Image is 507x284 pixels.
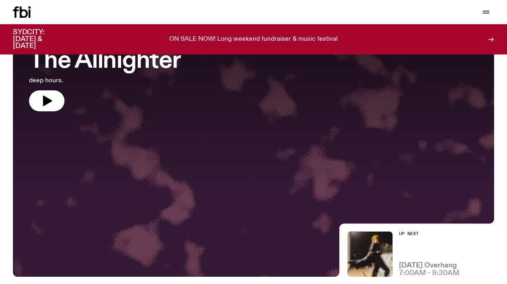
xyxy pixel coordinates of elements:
[169,36,338,43] p: ON SALE NOW! Long weekend fundraiser & music festival
[399,232,459,236] h2: Up Next
[29,76,181,86] p: deep hours.
[13,29,64,50] h3: SYDCITY: [DATE] & [DATE]
[399,270,459,277] span: 7:00am - 9:30am
[399,262,457,269] a: [DATE] Overhang
[29,50,181,73] h3: The Allnighter
[29,31,181,111] a: The Allnighterdeep hours.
